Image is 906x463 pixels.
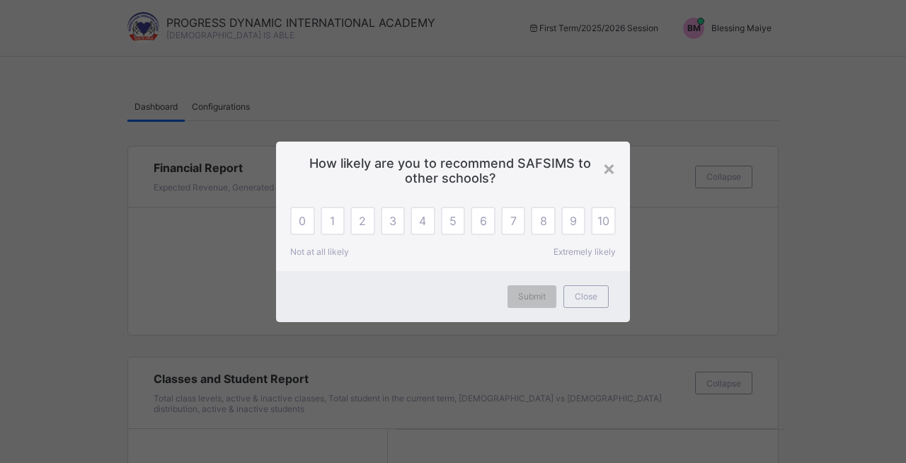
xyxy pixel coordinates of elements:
span: 3 [389,214,396,228]
div: × [602,156,616,180]
span: 2 [359,214,366,228]
span: 8 [540,214,547,228]
span: How likely are you to recommend SAFSIMS to other schools? [297,156,609,185]
div: 0 [290,207,315,235]
span: Close [575,291,597,302]
span: Submit [518,291,546,302]
span: Not at all likely [290,246,349,257]
span: Extremely likely [554,246,616,257]
span: 10 [597,214,609,228]
span: 5 [449,214,457,228]
span: 4 [419,214,426,228]
span: 6 [480,214,487,228]
span: 1 [330,214,335,228]
span: 7 [510,214,517,228]
span: 9 [570,214,577,228]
